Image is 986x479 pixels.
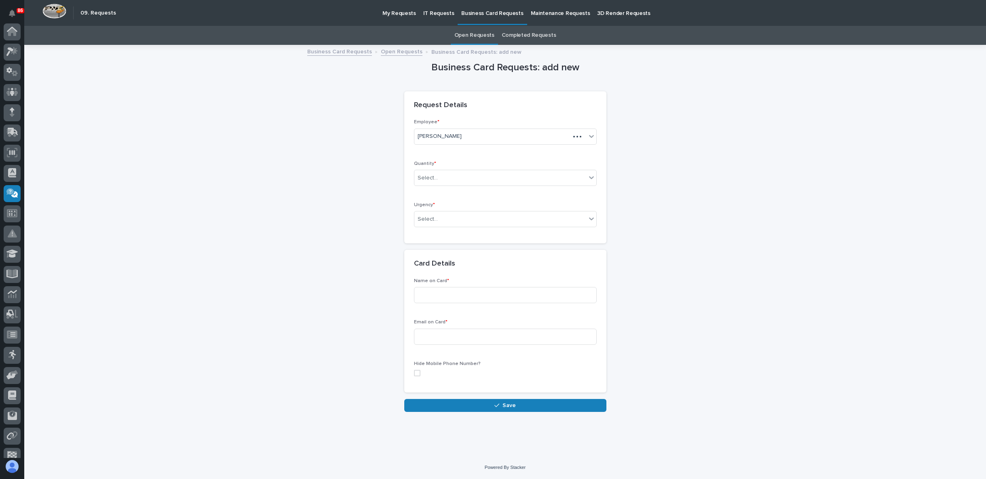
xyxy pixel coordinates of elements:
span: Urgency [414,203,435,207]
div: Notifications86 [10,10,21,23]
img: Workspace Logo [42,4,66,19]
span: Name on Card [414,279,449,283]
div: Select... [418,215,438,224]
h2: Card Details [414,260,455,268]
p: 86 [18,8,23,13]
h2: Request Details [414,101,467,110]
a: Open Requests [454,26,494,45]
a: Open Requests [381,46,422,56]
button: Notifications [4,5,21,22]
button: Save [404,399,606,412]
a: Completed Requests [502,26,556,45]
button: users-avatar [4,458,21,475]
span: Hide Mobile Phone Number? [414,361,481,366]
a: Powered By Stacker [485,465,526,470]
span: Quantity [414,161,436,166]
span: Save [503,402,516,409]
span: Email on Card [414,320,448,325]
p: Business Card Requests: add new [431,47,522,56]
span: [PERSON_NAME] [418,132,462,141]
h2: 09. Requests [80,10,116,17]
div: Select... [418,174,438,182]
h1: Business Card Requests: add new [404,62,606,74]
a: Business Card Requests [307,46,372,56]
span: Employee [414,120,439,124]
